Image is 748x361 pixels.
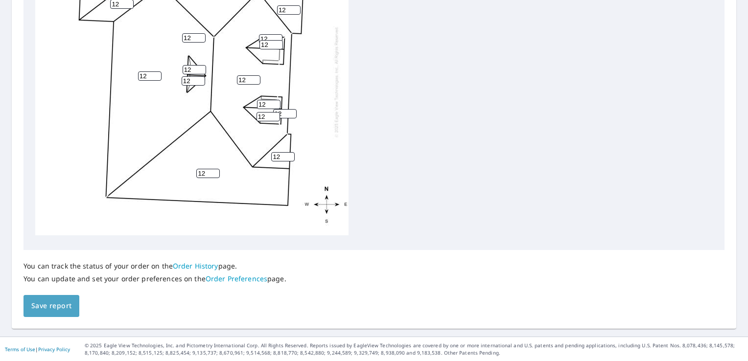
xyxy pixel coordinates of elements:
[5,346,35,353] a: Terms of Use
[38,346,70,353] a: Privacy Policy
[206,274,267,283] a: Order Preferences
[173,261,218,271] a: Order History
[23,295,79,317] button: Save report
[23,274,286,283] p: You can update and set your order preferences on the page.
[85,342,743,357] p: © 2025 Eagle View Technologies, Inc. and Pictometry International Corp. All Rights Reserved. Repo...
[31,300,71,312] span: Save report
[5,346,70,352] p: |
[23,262,286,271] p: You can track the status of your order on the page.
